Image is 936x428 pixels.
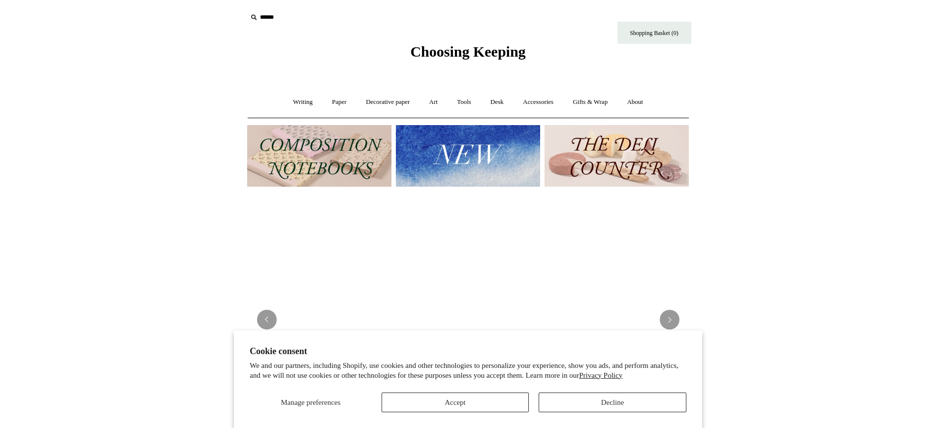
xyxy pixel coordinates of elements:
[357,89,419,115] a: Decorative paper
[410,51,525,58] a: Choosing Keeping
[396,125,540,187] img: New.jpg__PID:f73bdf93-380a-4a35-bcfe-7823039498e1
[247,125,391,187] img: 202302 Composition ledgers.jpg__PID:69722ee6-fa44-49dd-a067-31375e5d54ec
[618,89,652,115] a: About
[482,89,513,115] a: Desk
[323,89,355,115] a: Paper
[281,398,340,406] span: Manage preferences
[564,89,616,115] a: Gifts & Wrap
[539,393,686,412] button: Decline
[579,371,622,379] a: Privacy Policy
[420,89,447,115] a: Art
[250,361,686,380] p: We and our partners, including Shopify, use cookies and other technologies to personalize your ex...
[257,310,277,329] button: Previous
[250,346,686,357] h2: Cookie consent
[660,310,679,329] button: Next
[382,393,529,412] button: Accept
[617,22,691,44] a: Shopping Basket (0)
[250,393,372,412] button: Manage preferences
[410,43,525,60] span: Choosing Keeping
[545,125,689,187] img: The Deli Counter
[448,89,480,115] a: Tools
[284,89,322,115] a: Writing
[514,89,562,115] a: Accessories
